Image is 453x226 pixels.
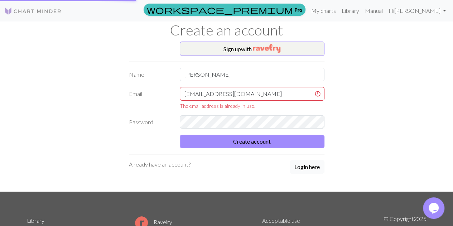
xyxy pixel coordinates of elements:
a: Hi[PERSON_NAME] [386,4,449,18]
button: Sign upwith [180,42,324,56]
a: Pro [144,4,305,16]
label: Email [125,87,176,110]
img: Ravelry [253,44,280,53]
a: Library [27,217,44,224]
div: The email address is already in use. [180,102,324,110]
a: Manual [362,4,386,18]
label: Name [125,68,176,81]
button: Login here [290,160,324,174]
span: workspace_premium [147,5,293,15]
a: Library [339,4,362,18]
label: Password [125,115,176,129]
a: Acceptable use [262,217,300,224]
h1: Create an account [23,21,431,39]
a: Ravelry [135,218,172,225]
p: Already have an account? [129,160,191,169]
img: Logo [4,7,62,15]
button: Create account [180,135,324,148]
a: My charts [308,4,339,18]
iframe: chat widget [423,197,446,219]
